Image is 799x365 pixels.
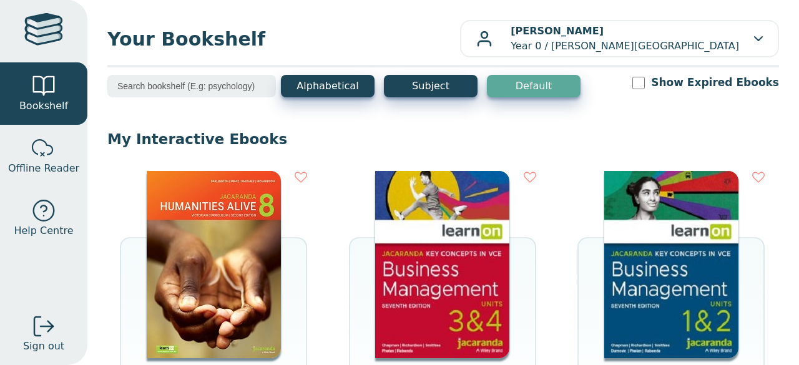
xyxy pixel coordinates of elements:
[14,223,73,238] span: Help Centre
[107,130,779,148] p: My Interactive Ebooks
[8,161,79,176] span: Offline Reader
[107,25,460,53] span: Your Bookshelf
[375,171,509,358] img: cfdd67b8-715a-4f04-bef2-4b9ce8a41cb7.jpg
[107,75,276,97] input: Search bookshelf (E.g: psychology)
[460,20,779,57] button: [PERSON_NAME]Year 0 / [PERSON_NAME][GEOGRAPHIC_DATA]
[23,339,64,354] span: Sign out
[281,75,375,97] button: Alphabetical
[511,24,739,54] p: Year 0 / [PERSON_NAME][GEOGRAPHIC_DATA]
[19,99,68,114] span: Bookshelf
[651,75,779,90] label: Show Expired Ebooks
[147,171,281,358] img: bee2d5d4-7b91-e911-a97e-0272d098c78b.jpg
[604,171,738,358] img: 6de7bc63-ffc5-4812-8446-4e17a3e5be0d.jpg
[511,25,604,37] b: [PERSON_NAME]
[384,75,478,97] button: Subject
[487,75,581,97] button: Default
